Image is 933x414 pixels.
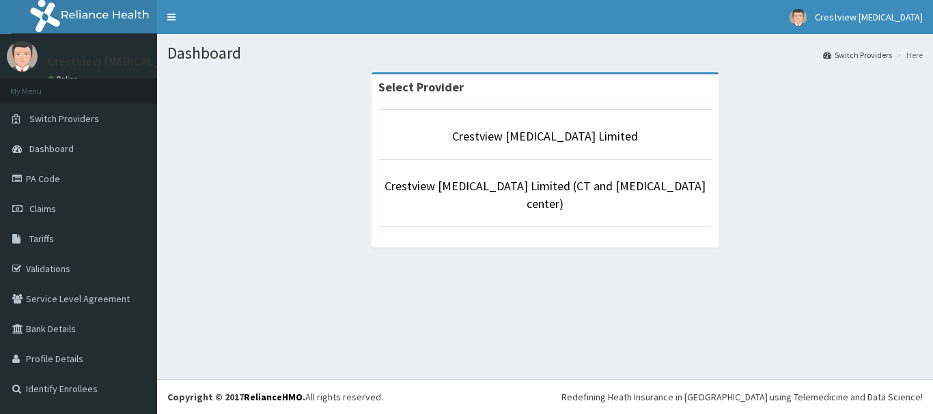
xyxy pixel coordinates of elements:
[48,55,193,68] p: Crestview [MEDICAL_DATA]
[29,113,99,125] span: Switch Providers
[815,11,923,23] span: Crestview [MEDICAL_DATA]
[823,49,892,61] a: Switch Providers
[157,379,933,414] footer: All rights reserved.
[385,178,706,211] a: Crestview [MEDICAL_DATA] Limited (CT and [MEDICAL_DATA] center)
[48,74,81,84] a: Online
[29,233,54,245] span: Tariffs
[378,79,464,95] strong: Select Provider
[893,49,923,61] li: Here
[29,203,56,215] span: Claims
[452,128,638,144] a: Crestview [MEDICAL_DATA] Limited
[244,391,303,403] a: RelianceHMO
[167,391,305,403] strong: Copyright © 2017 .
[561,390,923,404] div: Redefining Heath Insurance in [GEOGRAPHIC_DATA] using Telemedicine and Data Science!
[167,44,923,62] h1: Dashboard
[790,9,807,26] img: User Image
[7,41,38,72] img: User Image
[29,143,74,155] span: Dashboard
